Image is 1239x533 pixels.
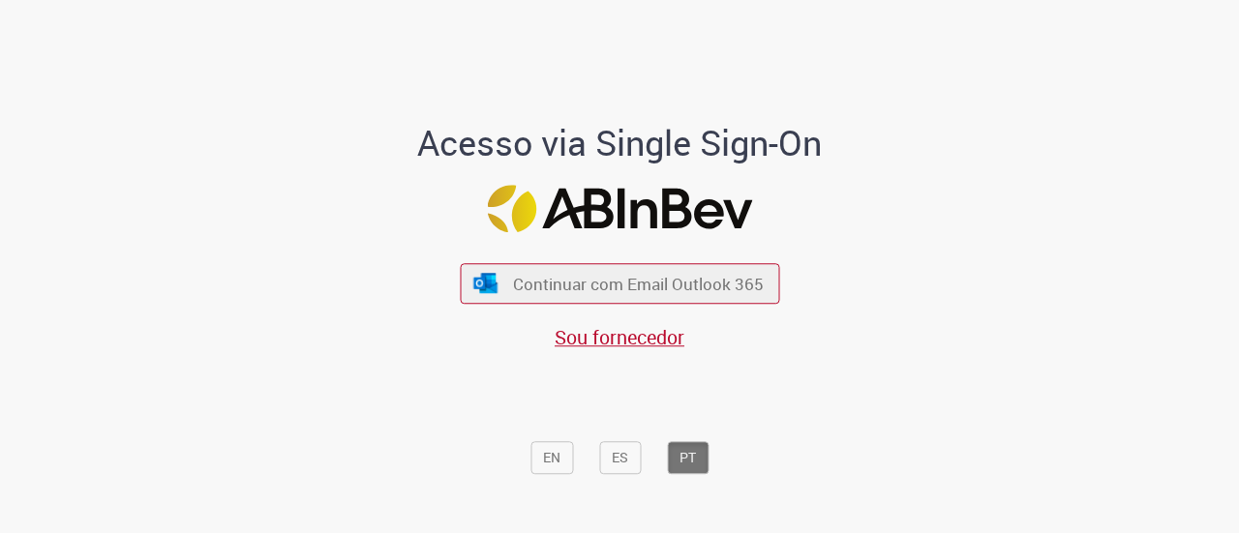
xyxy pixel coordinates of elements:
h1: Acesso via Single Sign-On [351,124,889,163]
button: PT [667,441,709,474]
span: Continuar com Email Outlook 365 [513,273,764,295]
img: Logo ABInBev [487,185,752,232]
img: ícone Azure/Microsoft 360 [472,273,499,293]
button: ES [599,441,641,474]
a: Sou fornecedor [555,324,684,350]
button: EN [530,441,573,474]
button: ícone Azure/Microsoft 360 Continuar com Email Outlook 365 [460,264,779,304]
